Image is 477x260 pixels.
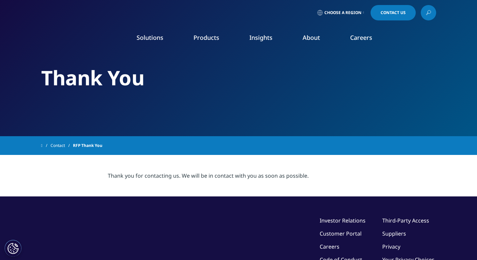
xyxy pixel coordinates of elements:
[108,172,369,180] div: Thank you for contacting us. We will be in contact with you as soon as possible.
[320,217,366,224] a: Investor Relations
[371,5,416,20] a: Contact Us
[382,217,429,224] a: Third-Party Access
[324,10,362,15] span: Choose a Region
[193,33,219,41] a: Products
[382,230,406,237] a: Suppliers
[97,23,436,55] nav: Primary
[350,33,372,41] a: Careers
[73,140,102,152] span: RFP Thank You
[137,33,163,41] a: Solutions
[320,243,339,250] a: Careers
[249,33,272,41] a: Insights
[41,65,436,90] h2: Thank You
[381,11,406,15] span: Contact Us
[303,33,320,41] a: About
[5,240,21,257] button: Cookie Settings
[320,230,362,237] a: Customer Portal
[382,243,400,250] a: Privacy
[51,140,73,152] a: Contact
